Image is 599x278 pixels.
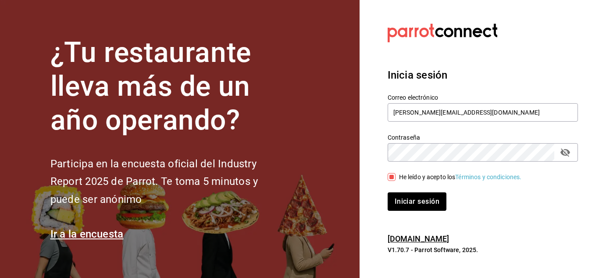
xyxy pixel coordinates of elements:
button: Iniciar sesión [388,192,446,211]
a: Términos y condiciones. [455,173,521,181]
a: Ir a la encuesta [50,228,124,240]
h3: Inicia sesión [388,67,578,83]
h1: ¿Tu restaurante lleva más de un año operando? [50,36,287,137]
a: [DOMAIN_NAME] [388,234,449,243]
label: Correo electrónico [388,94,578,101]
div: He leído y acepto los [399,173,522,182]
h2: Participa en la encuesta oficial del Industry Report 2025 de Parrot. Te toma 5 minutos y puede se... [50,155,287,209]
button: passwordField [558,145,573,160]
p: V1.70.7 - Parrot Software, 2025. [388,246,578,254]
label: Contraseña [388,134,578,141]
input: Ingresa tu correo electrónico [388,103,578,122]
